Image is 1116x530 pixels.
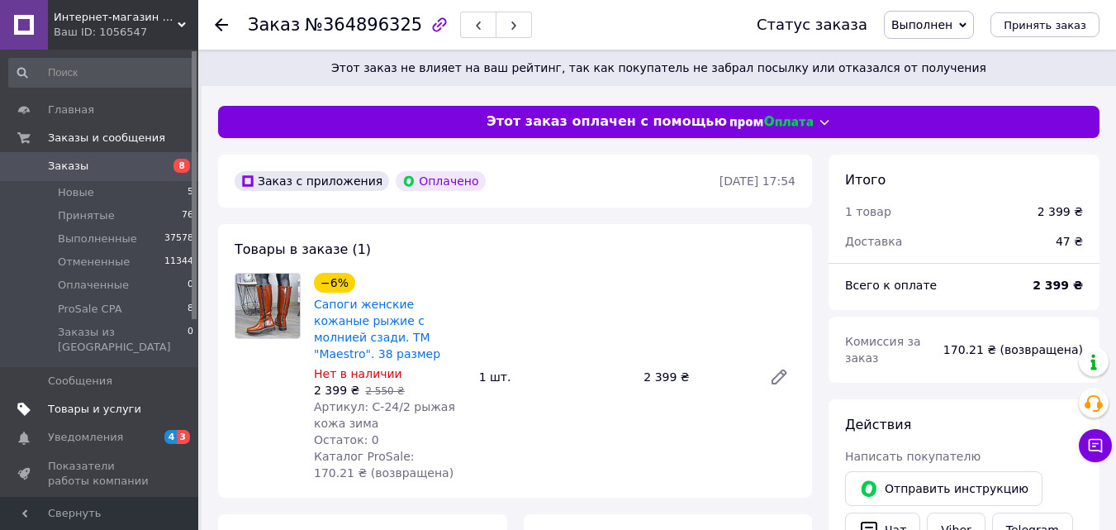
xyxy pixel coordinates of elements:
[182,208,193,223] span: 76
[188,302,193,317] span: 8
[762,360,795,394] a: Редактировать
[248,15,300,35] span: Заказ
[845,471,1042,506] button: Отправить инструкцию
[173,159,190,173] span: 8
[314,433,379,446] span: Остаток: 0
[54,10,178,25] span: Интернет-магазин кожаной обуви ТМ Vasha Para
[845,235,902,248] span: Доставка
[48,131,165,146] span: Заказы и сообщения
[757,17,867,33] div: Статус заказа
[845,417,911,432] span: Действия
[58,302,122,317] span: ProSale CPA
[164,255,193,270] span: 11344
[943,343,1083,356] span: 170.21 ₴ (возвращена)
[305,15,422,35] span: №364896325
[891,18,952,31] span: Выполнен
[48,430,123,445] span: Уведомления
[54,25,198,40] div: Ваш ID: 1056547
[845,205,891,218] span: 1 товар
[58,232,137,246] span: Выполненные
[1004,19,1086,31] span: Принять заказ
[396,171,485,191] div: Оплачено
[719,174,795,188] time: [DATE] 17:54
[314,384,359,397] span: 2 399 ₴
[48,374,112,389] span: Сообщения
[235,171,389,191] div: Заказ с приложения
[48,159,88,174] span: Заказы
[48,459,153,489] span: Показатели работы компании
[487,112,727,131] span: Этот заказ оплачен с помощью
[1033,279,1083,292] b: 2 399 ₴
[314,298,440,360] a: Сапоги женские кожаные рыжие с молнией сзади. ТМ "Maestro". 38 размер
[58,325,188,355] span: Заказы из [GEOGRAPHIC_DATA]
[188,325,193,355] span: 0
[637,365,756,389] div: 2 399 ₴
[215,17,228,33] div: Вернуться назад
[1046,223,1093,260] div: 47 ₴
[235,241,371,257] span: Товары в заказе (1)
[845,279,937,292] span: Всего к оплате
[164,430,178,444] span: 4
[314,273,355,293] div: −6%
[845,335,921,365] span: Комиссия за заказ
[164,232,193,246] span: 37578
[1079,429,1112,462] button: Чат с покупателем
[58,208,115,223] span: Принятые
[58,255,130,270] span: Отмененные
[314,367,402,380] span: Нет в наличии
[48,103,94,117] span: Главная
[235,274,300,338] img: Сапоги женские кожаные рыжие с молнией сзади. ТМ "Maestro". 38 размер
[188,278,193,293] span: 0
[473,365,638,389] div: 1 шт.
[314,450,454,480] span: Каталог ProSale: 170.21 ₴ (возвращена)
[177,430,190,444] span: 3
[188,185,193,200] span: 5
[314,400,455,430] span: Артикул: С-24/2 рыжая кожа зима
[365,385,404,397] span: 2 550 ₴
[221,60,1096,76] span: Этот заказ не влияет на ваш рейтинг, так как покупатель не забрал посылку или отказался от получения
[845,172,886,188] span: Итого
[58,278,129,293] span: Оплаченные
[58,185,94,200] span: Новые
[845,450,981,463] span: Написать покупателю
[48,402,141,417] span: Товары и услуги
[990,12,1099,37] button: Принять заказ
[8,58,195,88] input: Поиск
[1038,203,1083,220] div: 2 399 ₴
